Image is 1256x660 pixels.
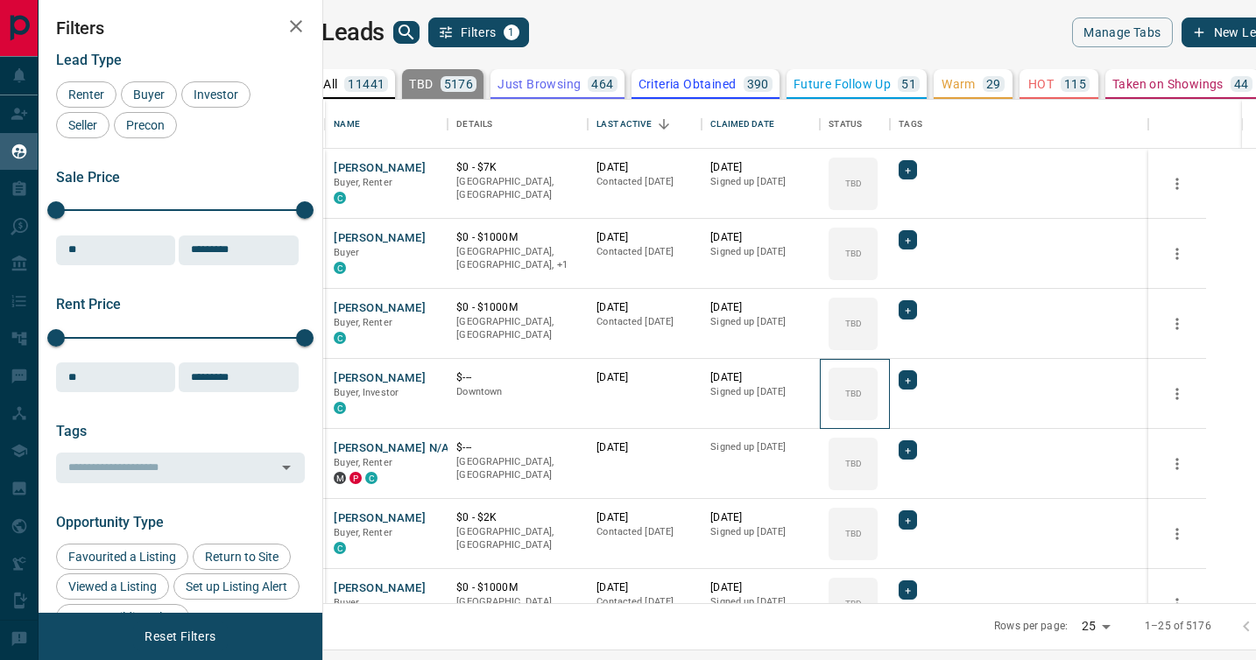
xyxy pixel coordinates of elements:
button: search button [393,21,420,44]
p: Signed up [DATE] [710,315,811,329]
div: Details [448,100,588,149]
p: 44 [1234,78,1249,90]
button: Filters1 [428,18,529,47]
span: Buyer [127,88,171,102]
div: Seller [56,112,109,138]
span: Rent Price [56,296,121,312]
div: Details [456,100,492,149]
span: Buyer [334,597,359,608]
p: Signed up [DATE] [710,440,811,454]
div: 25 [1075,614,1117,639]
button: [PERSON_NAME] [334,300,426,317]
p: TBD [845,457,862,470]
button: Open [274,455,299,480]
p: [DATE] [596,510,693,525]
p: 29 [986,78,1001,90]
span: + [905,231,911,249]
button: Reset Filters [133,621,227,651]
p: Just Browsing [497,78,581,90]
div: Last Active [596,100,651,149]
div: + [899,370,917,390]
button: more [1164,451,1190,477]
div: Investor [181,81,250,108]
p: [DATE] [596,440,693,455]
p: 115 [1064,78,1086,90]
p: [GEOGRAPHIC_DATA], [GEOGRAPHIC_DATA] [456,525,579,552]
span: Buyer [334,247,359,258]
div: Name [334,100,360,149]
div: Status [820,100,890,149]
p: Taken on Showings [1112,78,1224,90]
p: Contacted [DATE] [596,175,693,189]
p: [GEOGRAPHIC_DATA], [GEOGRAPHIC_DATA] [456,175,579,202]
div: property.ca [349,472,362,484]
p: [DATE] [596,370,693,385]
p: [DATE] [710,370,811,385]
p: [GEOGRAPHIC_DATA], [GEOGRAPHIC_DATA] [456,455,579,482]
div: Tags [899,100,922,149]
button: more [1164,591,1190,617]
div: Last Active [588,100,702,149]
p: [DATE] [596,160,693,175]
span: Buyer, Renter [334,527,392,538]
div: condos.ca [334,192,346,204]
span: Buyer, Renter [334,317,392,328]
div: Set up Listing Alert [173,573,300,600]
p: Criteria Obtained [639,78,737,90]
span: Set up Listing Alert [180,579,293,593]
p: Contacted [DATE] [596,315,693,329]
p: [DATE] [710,510,811,525]
p: 51 [901,78,916,90]
span: Sale Price [56,169,120,186]
span: Favourited a Listing [62,550,182,564]
span: Viewed a Listing [62,579,163,593]
p: All [323,78,337,90]
span: Renter [62,88,110,102]
p: TBD [409,78,433,90]
p: $0 - $2K [456,510,579,525]
p: Signed up [DATE] [710,385,811,399]
span: + [905,441,911,459]
p: Contacted [DATE] [596,525,693,539]
p: $0 - $1000M [456,580,579,595]
p: Toronto [456,245,579,272]
div: + [899,510,917,530]
p: Signed up [DATE] [710,175,811,189]
div: mrloft.ca [334,472,346,484]
span: Investor [187,88,244,102]
span: Return to Site [199,550,285,564]
p: HOT [1028,78,1054,90]
p: TBD [845,177,862,190]
div: Name [325,100,448,149]
div: Return to Site [193,544,291,570]
div: Buyer [121,81,177,108]
span: 1 [505,26,518,39]
p: [DATE] [710,230,811,245]
p: $0 - $7K [456,160,579,175]
button: more [1164,381,1190,407]
p: Future Follow Up [794,78,891,90]
span: + [905,371,911,389]
p: TBD [845,317,862,330]
p: [DATE] [710,300,811,315]
p: [DATE] [596,300,693,315]
p: [DATE] [596,580,693,595]
p: Midtown | Central, Toronto [456,595,579,622]
p: 5176 [444,78,474,90]
p: Signed up [DATE] [710,245,811,259]
span: Tags [56,423,87,439]
div: + [899,160,917,179]
div: Claimed Date [710,100,774,149]
div: condos.ca [334,332,346,344]
p: Contacted [DATE] [596,595,693,609]
span: + [905,581,911,599]
button: more [1164,311,1190,337]
button: more [1164,171,1190,197]
div: condos.ca [334,402,346,414]
button: Sort [652,112,676,137]
div: + [899,440,917,460]
div: condos.ca [365,472,378,484]
p: Signed up [DATE] [710,595,811,609]
h2: Filters [56,18,305,39]
span: Seller [62,118,103,132]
